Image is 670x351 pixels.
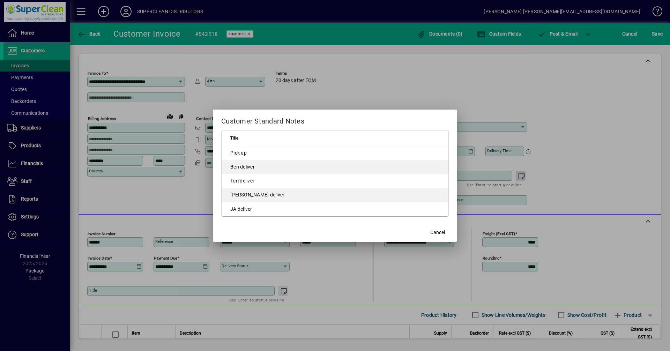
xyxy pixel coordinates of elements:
[222,188,448,202] td: [PERSON_NAME] deliver
[426,226,449,239] button: Cancel
[430,229,445,236] span: Cancel
[222,160,448,174] td: Ben deliver
[222,202,448,216] td: JA deliver
[222,146,448,160] td: Pick up
[213,110,457,130] h2: Customer Standard Notes
[230,134,238,142] span: Title
[222,174,448,188] td: Tori deliver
